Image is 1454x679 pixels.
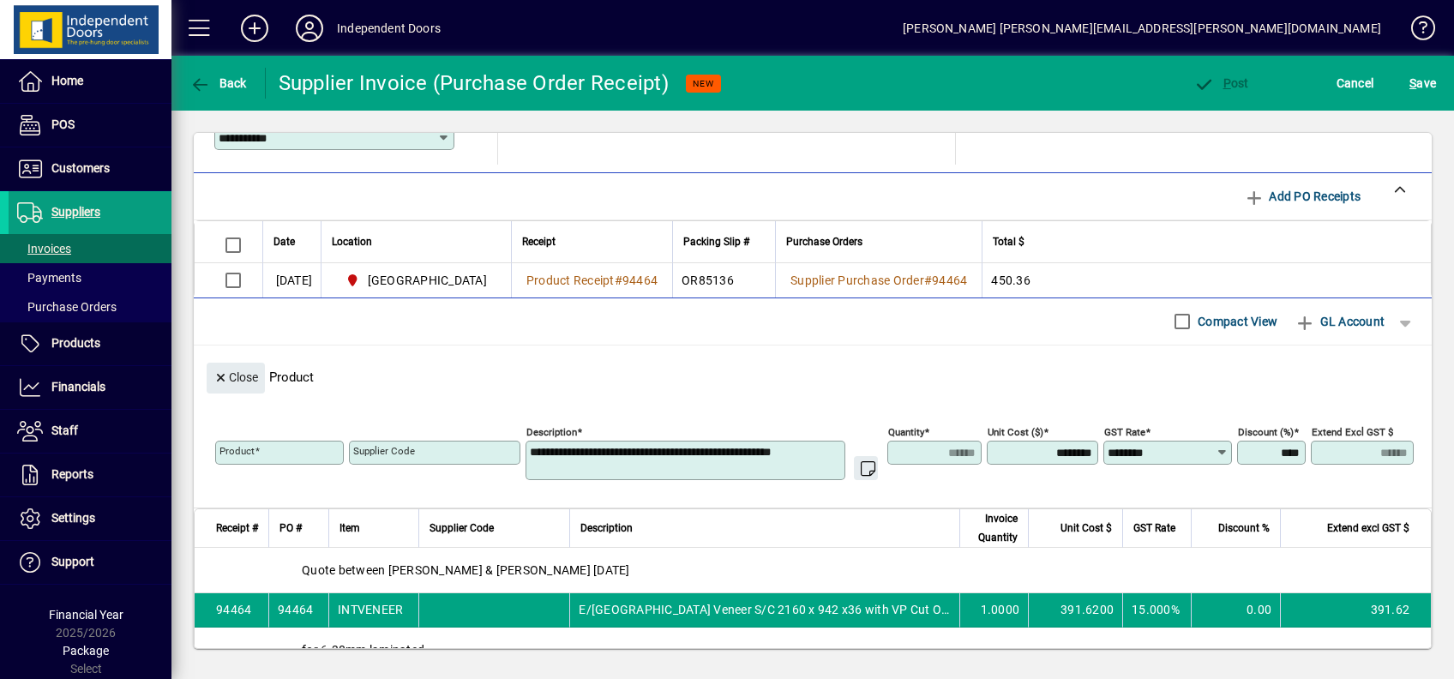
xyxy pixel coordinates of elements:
[9,322,171,365] a: Products
[339,270,494,291] span: Christchurch
[693,78,714,89] span: NEW
[9,292,171,321] a: Purchase Orders
[993,232,1409,251] div: Total $
[51,336,100,350] span: Products
[17,271,81,285] span: Payments
[194,346,1432,398] div: Product
[202,369,269,384] app-page-header-button: Close
[51,74,83,87] span: Home
[9,234,171,263] a: Invoices
[213,364,258,392] span: Close
[339,519,360,538] span: Item
[185,68,251,99] button: Back
[51,205,100,219] span: Suppliers
[993,232,1024,251] span: Total $
[9,497,171,540] a: Settings
[51,117,75,131] span: POS
[189,76,247,90] span: Back
[1194,313,1277,330] label: Compact View
[672,263,775,297] td: OR85136
[1237,181,1367,212] button: Add PO Receipts
[51,424,78,437] span: Staff
[195,593,268,628] td: 94464
[51,161,110,175] span: Customers
[1191,593,1280,628] td: 0.00
[1238,425,1294,437] mat-label: Discount (%)
[683,232,749,251] span: Packing Slip #
[526,425,577,437] mat-label: Description
[786,232,862,251] span: Purchase Orders
[195,548,1431,592] div: Quote between [PERSON_NAME] & [PERSON_NAME] [DATE]
[520,271,664,290] a: Product Receipt#94464
[49,608,123,622] span: Financial Year
[51,467,93,481] span: Reports
[9,541,171,584] a: Support
[790,273,924,287] span: Supplier Purchase Order
[9,60,171,103] a: Home
[1337,69,1374,97] span: Cancel
[988,425,1043,437] mat-label: Unit Cost ($)
[1295,308,1385,335] span: GL Account
[1060,519,1112,538] span: Unit Cost $
[9,263,171,292] a: Payments
[526,273,615,287] span: Product Receipt
[51,555,94,568] span: Support
[63,644,109,658] span: Package
[9,410,171,453] a: Staff
[522,232,662,251] div: Receipt
[279,69,669,97] div: Supplier Invoice (Purchase Order Receipt)
[273,232,295,251] span: Date
[268,593,328,628] td: 94464
[1218,519,1270,538] span: Discount %
[273,232,310,251] div: Date
[1286,306,1393,337] button: GL Account
[353,445,415,457] mat-label: Supplier Code
[1223,76,1231,90] span: P
[216,519,258,538] span: Receipt #
[1280,593,1431,628] td: 391.62
[970,509,1018,547] span: Invoice Quantity
[276,272,313,289] span: [DATE]
[1244,183,1361,210] span: Add PO Receipts
[332,232,372,251] span: Location
[1028,593,1122,628] td: 391.6200
[932,273,967,287] span: 94464
[17,242,71,255] span: Invoices
[1104,425,1145,437] mat-label: GST rate
[171,68,266,99] app-page-header-button: Back
[1327,519,1409,538] span: Extend excl GST $
[430,519,494,538] span: Supplier Code
[9,454,171,496] a: Reports
[569,593,959,628] td: E/[GEOGRAPHIC_DATA] Veneer S/C 2160 x 942 x36 with VP Cut Out 600x250
[368,272,487,289] span: [GEOGRAPHIC_DATA]
[1193,76,1249,90] span: ost
[9,104,171,147] a: POS
[207,363,265,394] button: Close
[195,628,1431,672] div: for 6.38mm laminated
[51,511,95,525] span: Settings
[903,15,1381,42] div: [PERSON_NAME] [PERSON_NAME][EMAIL_ADDRESS][PERSON_NAME][DOMAIN_NAME]
[17,300,117,314] span: Purchase Orders
[338,601,403,618] div: INTVENEER
[1332,68,1379,99] button: Cancel
[1189,68,1253,99] button: Post
[982,263,1431,297] td: 450.36
[1398,3,1433,59] a: Knowledge Base
[784,271,973,290] a: Supplier Purchase Order#94464
[1122,593,1191,628] td: 15.000%
[888,425,924,437] mat-label: Quantity
[51,380,105,394] span: Financials
[1405,68,1440,99] button: Save
[1133,519,1175,538] span: GST Rate
[337,15,441,42] div: Independent Doors
[282,13,337,44] button: Profile
[219,445,255,457] mat-label: Product
[9,366,171,409] a: Financials
[615,273,622,287] span: #
[1409,76,1416,90] span: S
[580,519,633,538] span: Description
[1312,425,1393,437] mat-label: Extend excl GST $
[924,273,932,287] span: #
[622,273,658,287] span: 94464
[959,593,1028,628] td: 1.0000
